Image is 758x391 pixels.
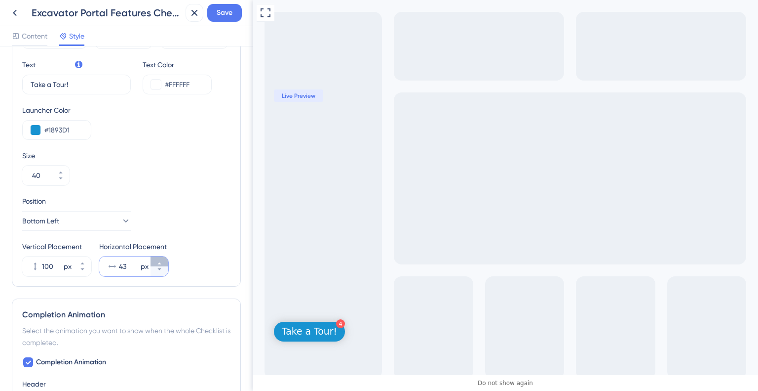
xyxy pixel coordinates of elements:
input: Get Started [31,79,122,90]
span: Content [22,30,47,42]
span: Completion Animation [36,356,106,368]
span: Save [217,7,232,19]
div: Excavator Portal Features Checklist [32,6,182,20]
div: Size [22,150,230,162]
div: px [64,261,72,272]
div: Vertical Placement [22,241,91,253]
div: Do not show again [225,379,280,387]
div: Text Color [143,59,212,71]
span: Bottom Left [22,215,59,227]
div: Launcher Color [22,104,91,116]
button: px [74,266,91,276]
span: Style [69,30,84,42]
div: Open Take a Tour! checklist, remaining modules: 4 [21,322,92,342]
button: Save [207,4,242,22]
input: px [42,261,62,272]
button: px [151,266,168,276]
span: Live Preview [29,92,63,100]
div: Position [22,195,131,207]
div: Completion Animation [22,309,230,321]
button: px [151,257,168,266]
div: Text [22,59,36,71]
div: Horizontal Placement [99,241,168,253]
button: px [74,257,91,266]
input: px [119,261,139,272]
div: Take a Tour! [29,326,84,338]
button: Bottom Left [22,211,131,231]
div: Select the animation you want to show when the whole Checklist is completed. [22,325,230,348]
div: 4 [83,319,92,328]
div: px [141,261,149,272]
div: Header [22,378,46,390]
